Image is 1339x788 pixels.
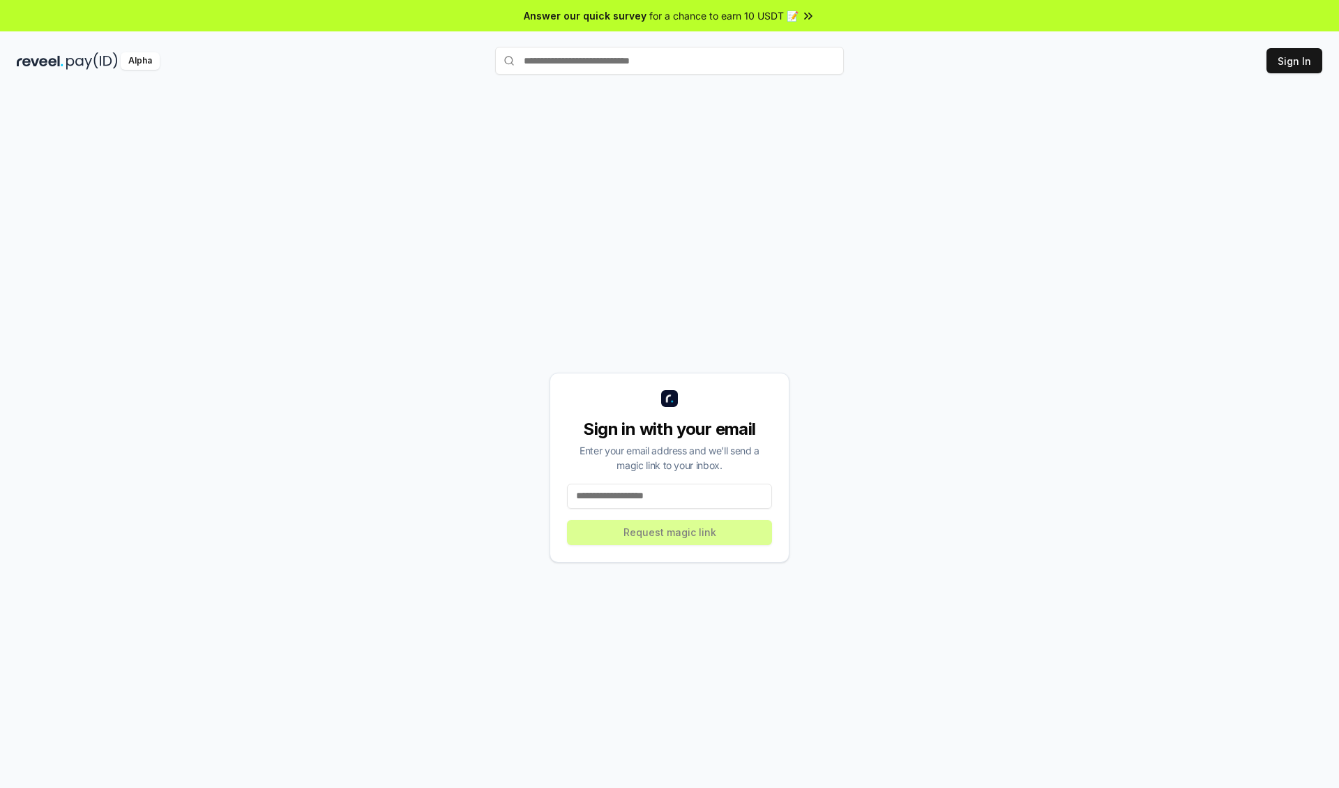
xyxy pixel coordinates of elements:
span: for a chance to earn 10 USDT 📝 [649,8,799,23]
div: Enter your email address and we’ll send a magic link to your inbox. [567,443,772,473]
button: Sign In [1266,48,1322,73]
img: logo_small [661,390,678,407]
div: Alpha [121,52,160,70]
span: Answer our quick survey [524,8,646,23]
div: Sign in with your email [567,418,772,440]
img: pay_id [66,52,118,70]
img: reveel_dark [17,52,63,70]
